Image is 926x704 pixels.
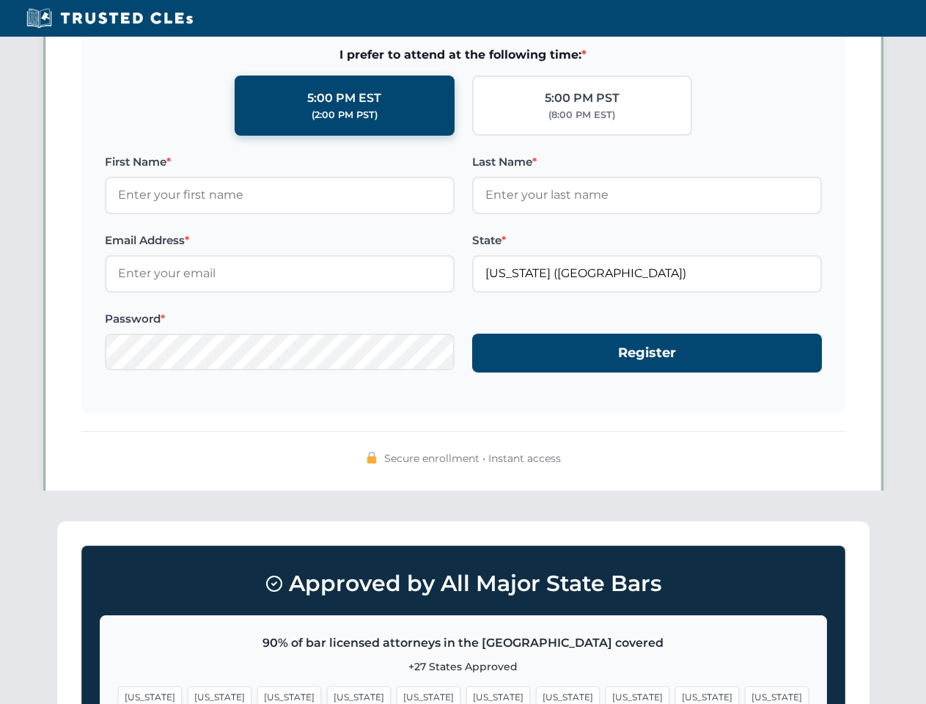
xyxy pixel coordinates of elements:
[105,177,455,213] input: Enter your first name
[548,108,615,122] div: (8:00 PM EST)
[366,452,378,463] img: 🔒
[472,177,822,213] input: Enter your last name
[22,7,197,29] img: Trusted CLEs
[545,89,620,108] div: 5:00 PM PST
[307,89,381,108] div: 5:00 PM EST
[105,45,822,65] span: I prefer to attend at the following time:
[472,232,822,249] label: State
[105,232,455,249] label: Email Address
[472,255,822,292] input: Florida (FL)
[105,153,455,171] label: First Name
[312,108,378,122] div: (2:00 PM PST)
[118,634,809,653] p: 90% of bar licensed attorneys in the [GEOGRAPHIC_DATA] covered
[105,255,455,292] input: Enter your email
[472,153,822,171] label: Last Name
[105,310,455,328] label: Password
[472,334,822,373] button: Register
[384,450,561,466] span: Secure enrollment • Instant access
[100,564,827,604] h3: Approved by All Major State Bars
[118,659,809,675] p: +27 States Approved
